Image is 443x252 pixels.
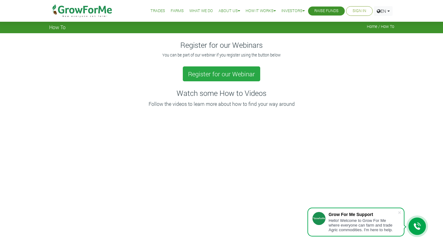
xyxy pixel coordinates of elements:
span: Home / How To [367,24,394,29]
a: Trades [150,8,165,14]
div: Hello! Welcome to Grow For Me where everyone can farm and trade Agric commodities. I'm here to help. [329,218,398,232]
h4: Register for our Webinars [49,41,394,50]
a: Register for our Webinar [183,66,260,81]
span: How To [49,24,66,30]
p: Follow the videos to learn more about how to find your way around [50,100,393,108]
a: How it Works [246,8,276,14]
a: Farms [171,8,184,14]
a: About Us [219,8,240,14]
a: Investors [281,8,305,14]
p: You can be part of our webinar if you register using the button below [50,52,393,58]
div: Grow For Me Support [329,212,398,217]
a: Sign In [353,8,366,14]
h4: Watch some How to Videos [49,89,394,98]
a: EN [374,6,393,16]
a: What We Do [189,8,213,14]
a: Raise Funds [314,8,339,14]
